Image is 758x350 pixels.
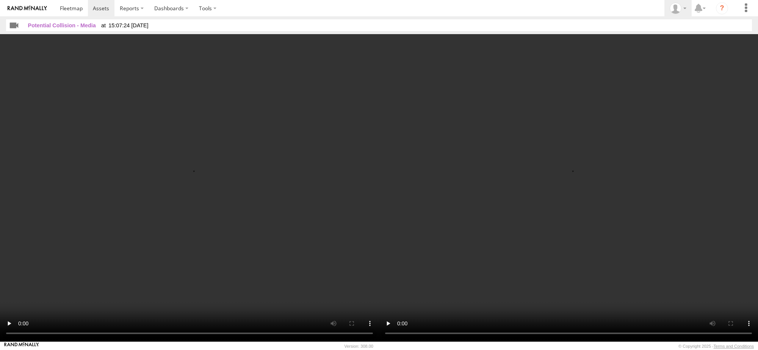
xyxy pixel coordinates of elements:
[714,344,754,348] a: Terms and Conditions
[716,2,728,14] i: ?
[4,342,39,350] a: Visit our Website
[678,344,754,348] div: © Copyright 2025 -
[8,6,47,11] img: rand-logo.svg
[28,22,96,28] span: Potential Collision - Media
[101,22,149,28] span: 15:07:24 [DATE]
[667,3,689,14] div: Nick King
[345,344,373,348] div: Version: 308.00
